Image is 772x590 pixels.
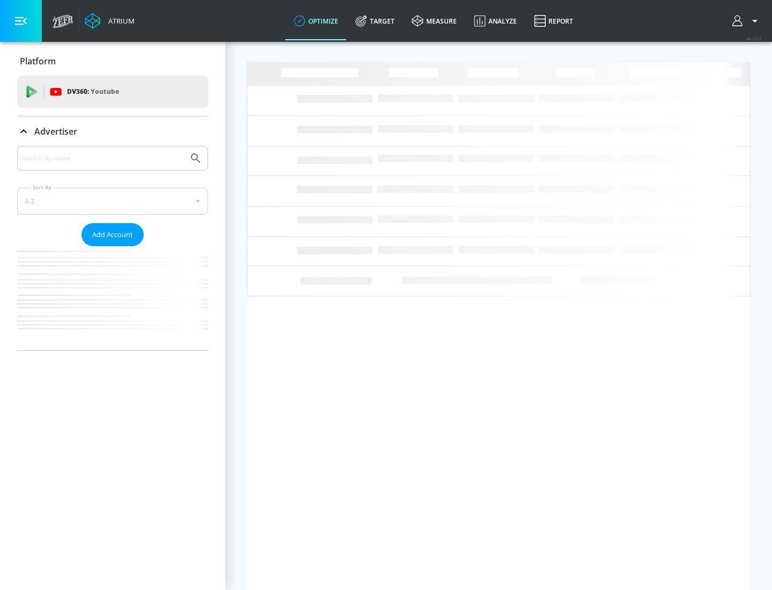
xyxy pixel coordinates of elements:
div: Platform [17,46,208,76]
a: Atrium [85,13,135,29]
div: Atrium [104,16,135,26]
a: measure [403,2,465,40]
p: Advertiser [34,126,77,137]
input: Search by name [21,151,184,165]
nav: list of Advertiser [17,246,208,350]
p: DV360: [67,86,119,98]
div: DV360: Youtube [17,76,208,108]
a: Report [525,2,582,40]
a: Target [347,2,403,40]
a: optimize [285,2,347,40]
span: Add Account [92,228,133,241]
div: Advertiser [17,146,208,350]
div: Advertiser [17,116,208,146]
button: Add Account [81,223,144,246]
a: Analyze [465,2,525,40]
div: A-Z [17,188,208,215]
label: Sort By [31,184,54,191]
p: Platform [20,55,56,67]
p: Youtube [91,86,119,97]
span: v 4.25.2 [746,35,761,41]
